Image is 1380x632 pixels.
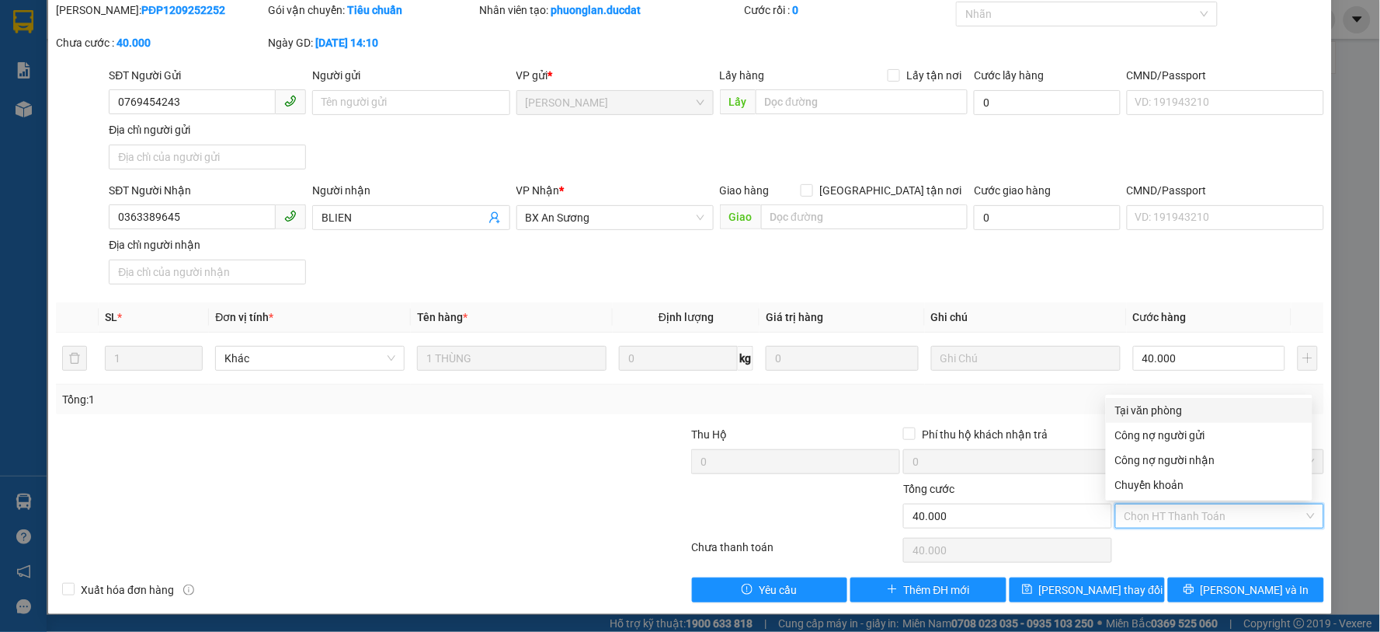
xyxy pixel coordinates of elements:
[904,581,970,599] span: Thêm ĐH mới
[756,89,968,114] input: Dọc đường
[224,347,395,370] span: Khác
[1022,584,1033,596] span: save
[516,67,714,84] div: VP gửi
[75,581,180,599] span: Xuất hóa đơn hàng
[720,184,770,197] span: Giao hàng
[793,4,799,16] b: 0
[480,2,742,19] div: Nhân viên tạo:
[109,121,306,138] div: Địa chỉ người gửi
[516,184,560,197] span: VP Nhận
[183,585,194,595] span: info-circle
[141,4,225,16] b: PĐP1209252252
[690,539,902,566] div: Chưa thanh toán
[931,346,1121,371] input: Ghi Chú
[284,210,297,222] span: phone
[900,67,968,84] span: Lấy tận nơi
[109,236,306,253] div: Địa chỉ người nhận
[215,311,273,323] span: Đơn vị tính
[105,311,117,323] span: SL
[268,2,477,19] div: Gói vận chuyển:
[347,4,402,16] b: Tiêu chuẩn
[1127,182,1324,199] div: CMND/Passport
[109,67,306,84] div: SĐT Người Gửi
[1125,505,1315,528] span: Chọn HT Thanh Toán
[526,206,704,229] span: BX An Sương
[1106,423,1312,448] div: Cước gửi hàng sẽ được ghi vào công nợ của người gửi
[1133,311,1187,323] span: Cước hàng
[745,2,954,19] div: Cước rồi :
[974,205,1121,230] input: Cước giao hàng
[1010,578,1166,602] button: save[PERSON_NAME] thay đổi
[116,37,151,49] b: 40.000
[691,428,727,441] span: Thu Hộ
[62,391,533,408] div: Tổng: 1
[109,260,306,285] input: Địa chỉ của người nhận
[720,89,756,114] span: Lấy
[742,584,753,596] span: exclamation-circle
[1201,581,1309,599] span: [PERSON_NAME] và In
[1115,452,1303,469] div: Công nợ người nhận
[887,584,898,596] span: plus
[315,37,378,49] b: [DATE] 14:10
[551,4,641,16] b: phuonglan.ducdat
[761,204,968,229] input: Dọc đường
[1168,578,1324,602] button: printer[PERSON_NAME] và In
[526,91,704,114] span: Phan Đình Phùng
[1106,448,1312,473] div: Cước gửi hàng sẽ được ghi vào công nợ của người nhận
[766,311,823,323] span: Giá trị hàng
[925,302,1127,333] th: Ghi chú
[903,483,954,495] span: Tổng cước
[720,69,765,82] span: Lấy hàng
[109,182,306,199] div: SĐT Người Nhận
[417,311,468,323] span: Tên hàng
[766,346,919,371] input: 0
[759,581,797,599] span: Yêu cầu
[312,182,509,199] div: Người nhận
[720,204,761,229] span: Giao
[62,346,87,371] button: delete
[1039,581,1163,599] span: [PERSON_NAME] thay đổi
[284,95,297,107] span: phone
[56,34,265,51] div: Chưa cước :
[813,182,968,199] span: [GEOGRAPHIC_DATA] tận nơi
[109,145,306,169] input: Địa chỉ của người gửi
[312,67,509,84] div: Người gửi
[1127,67,1324,84] div: CMND/Passport
[738,346,753,371] span: kg
[974,90,1121,115] input: Cước lấy hàng
[1115,402,1303,419] div: Tại văn phòng
[850,578,1006,602] button: plusThêm ĐH mới
[916,426,1054,443] span: Phí thu hộ khách nhận trả
[1115,427,1303,444] div: Công nợ người gửi
[974,184,1051,197] label: Cước giao hàng
[417,346,607,371] input: VD: Bàn, Ghế
[488,211,501,224] span: user-add
[692,578,848,602] button: exclamation-circleYêu cầu
[1184,584,1194,596] span: printer
[268,34,477,51] div: Ngày GD:
[1298,346,1317,371] button: plus
[56,2,265,19] div: [PERSON_NAME]:
[1115,477,1303,494] div: Chuyển khoản
[974,69,1044,82] label: Cước lấy hàng
[659,311,714,323] span: Định lượng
